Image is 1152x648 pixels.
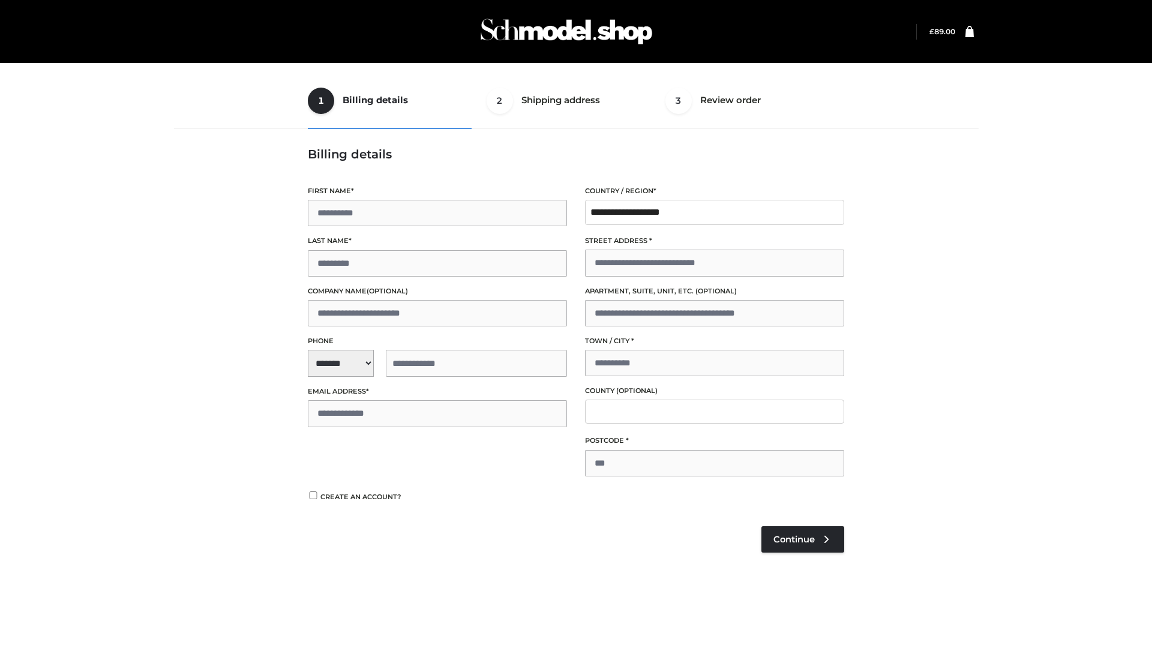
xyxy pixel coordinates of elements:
[585,235,844,247] label: Street address
[761,526,844,553] a: Continue
[585,185,844,197] label: Country / Region
[929,27,955,36] a: £89.00
[585,435,844,446] label: Postcode
[929,27,955,36] bdi: 89.00
[585,286,844,297] label: Apartment, suite, unit, etc.
[308,286,567,297] label: Company name
[308,386,567,397] label: Email address
[367,287,408,295] span: (optional)
[773,534,815,545] span: Continue
[929,27,934,36] span: £
[308,235,567,247] label: Last name
[585,335,844,347] label: Town / City
[308,147,844,161] h3: Billing details
[616,386,658,395] span: (optional)
[308,185,567,197] label: First name
[476,8,656,55] img: Schmodel Admin 964
[308,335,567,347] label: Phone
[695,287,737,295] span: (optional)
[320,493,401,501] span: Create an account?
[308,491,319,499] input: Create an account?
[585,385,844,397] label: County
